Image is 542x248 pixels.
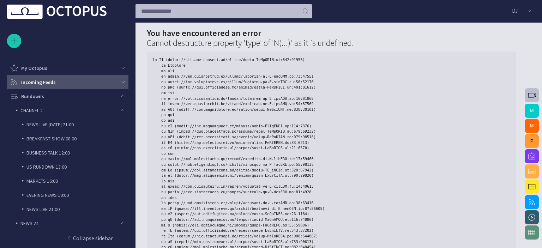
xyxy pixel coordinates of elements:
[525,119,539,133] button: M
[10,231,124,245] button: Collapse sidebar
[19,160,128,174] div: US RUNDOWN 13:00
[19,202,128,216] div: NEWS LIVE 21:00
[19,146,128,160] div: BUSINESS TALK 12:00
[19,174,128,188] div: MARKETS 16:00
[20,220,121,227] p: NEWS 24
[72,234,117,242] p: Collapse sidebar
[26,192,128,199] p: EVENING NEWS 19:00
[7,5,107,19] img: Octopus News Room
[19,132,128,146] div: BREAKFAST SHOW 08:00
[21,65,47,72] p: My Octopus
[506,4,538,17] button: DJ
[26,177,128,185] p: MARKETS 16:00
[21,93,44,100] p: Rundowns
[525,134,539,148] button: P
[21,79,56,86] p: Incoming Feeds
[26,149,128,156] p: BUSINESS TALK 12:00
[26,121,128,128] p: NEWS LIVE [DATE] 21:00
[512,6,518,15] p: D J
[7,61,128,231] ul: main menu
[525,104,539,118] button: M
[147,28,516,38] h2: You have encountered an error
[20,107,121,114] p: CHANNEL 2
[19,117,128,132] div: NEWS LIVE [DATE] 21:00
[26,135,128,142] p: BREAKFAST SHOW 08:00
[19,188,128,202] div: EVENING NEWS 19:00
[26,206,128,213] p: NEWS LIVE 21:00
[147,38,516,48] h3: Cannot destructure property 'type' of 'N(...)' as it is undefined.
[26,163,128,170] p: US RUNDOWN 13:00
[19,230,128,244] div: CULTURE [DATE] 08:00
